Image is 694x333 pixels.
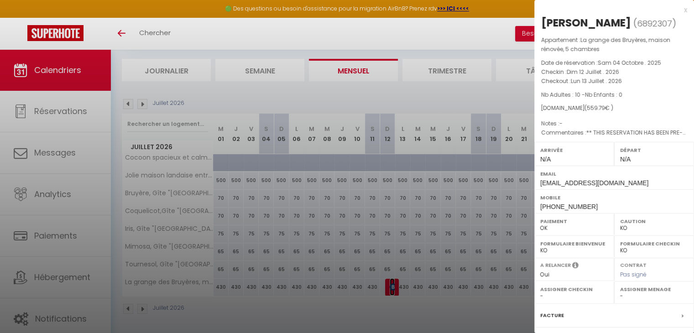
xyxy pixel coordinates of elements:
[620,156,631,163] span: N/A
[559,120,563,127] span: -
[541,36,670,53] span: La grange des Bruyères, maison rénovée, 5 chambres
[540,203,598,210] span: [PHONE_NUMBER]
[540,169,688,178] label: Email
[541,36,687,54] p: Appartement :
[541,128,687,137] p: Commentaires :
[541,104,687,113] div: [DOMAIN_NAME]
[572,261,579,271] i: Sélectionner OUI si vous souhaiter envoyer les séquences de messages post-checkout
[620,239,688,248] label: Formulaire Checkin
[598,59,661,67] span: Sam 04 Octobre . 2025
[587,104,605,112] span: 559.79
[620,271,647,278] span: Pas signé
[541,91,622,99] span: Nb Adultes : 10 -
[540,311,564,320] label: Facture
[540,239,608,248] label: Formulaire Bienvenue
[540,217,608,226] label: Paiement
[633,17,676,30] span: ( )
[620,261,647,267] label: Contrat
[585,91,622,99] span: Nb Enfants : 0
[571,77,622,85] span: Lun 13 Juillet . 2026
[584,104,613,112] span: ( € )
[620,285,688,294] label: Assigner Menage
[541,77,687,86] p: Checkout :
[567,68,619,76] span: Dim 12 Juillet . 2026
[534,5,687,16] div: x
[620,146,688,155] label: Départ
[540,261,571,269] label: A relancer
[540,156,551,163] span: N/A
[541,16,631,30] div: [PERSON_NAME]
[540,146,608,155] label: Arrivée
[620,217,688,226] label: Caution
[540,179,648,187] span: [EMAIL_ADDRESS][DOMAIN_NAME]
[540,193,688,202] label: Mobile
[540,285,608,294] label: Assigner Checkin
[541,58,687,68] p: Date de réservation :
[541,68,687,77] p: Checkin :
[541,119,687,128] p: Notes :
[637,18,672,29] span: 6892307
